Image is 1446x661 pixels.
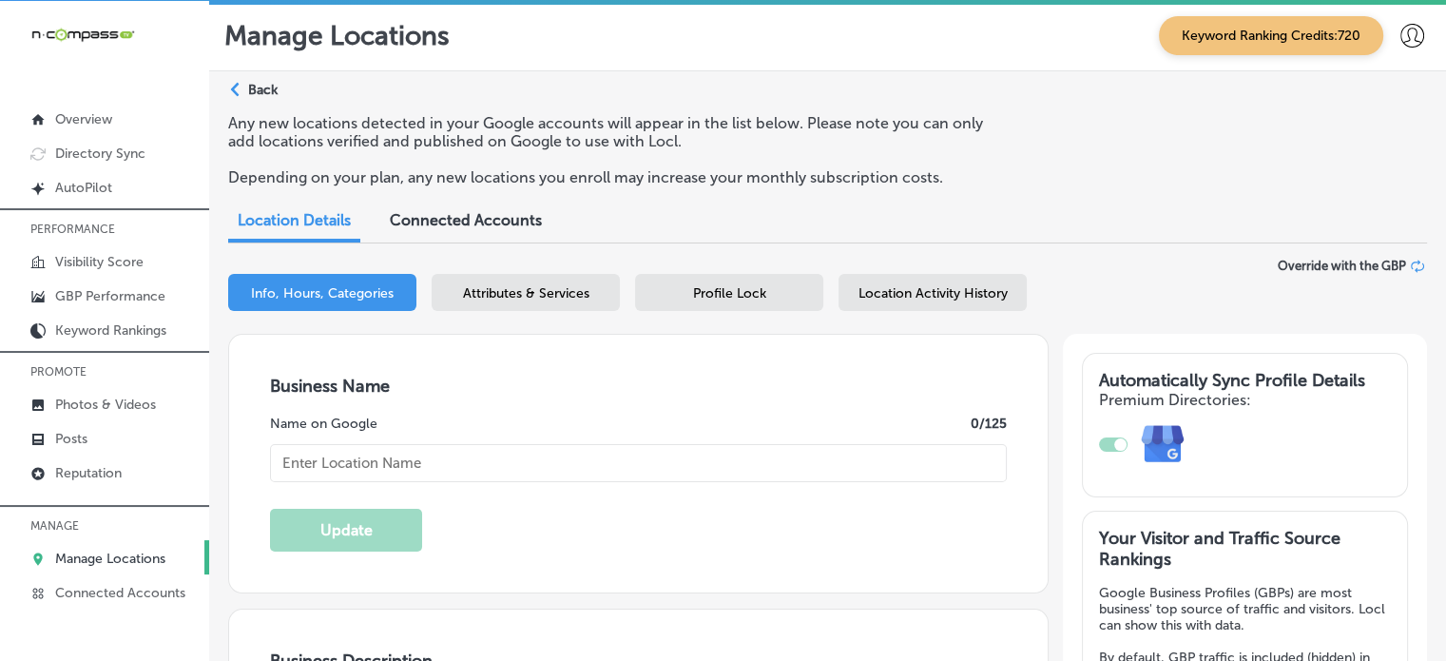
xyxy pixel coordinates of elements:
[55,322,166,339] p: Keyword Rankings
[270,444,1007,482] input: Enter Location Name
[238,211,351,229] span: Location Details
[270,416,377,432] label: Name on Google
[251,285,394,301] span: Info, Hours, Categories
[1099,370,1391,391] h3: Automatically Sync Profile Details
[228,114,1008,150] p: Any new locations detected in your Google accounts will appear in the list below. Please note you...
[55,585,185,601] p: Connected Accounts
[55,431,87,447] p: Posts
[1099,585,1391,633] p: Google Business Profiles (GBPs) are most business' top source of traffic and visitors. Locl can s...
[1099,528,1391,570] h3: Your Visitor and Traffic Source Rankings
[248,82,278,98] p: Back
[1159,16,1383,55] span: Keyword Ranking Credits: 720
[270,376,1007,397] h3: Business Name
[1099,391,1391,409] h4: Premium Directories:
[55,288,165,304] p: GBP Performance
[971,416,1007,432] label: 0 /125
[55,254,144,270] p: Visibility Score
[55,111,112,127] p: Overview
[270,509,422,552] button: Update
[55,397,156,413] p: Photos & Videos
[30,26,135,44] img: 660ab0bf-5cc7-4cb8-ba1c-48b5ae0f18e60NCTV_CLogo_TV_Black_-500x88.png
[228,168,1008,186] p: Depending on your plan, any new locations you enroll may increase your monthly subscription costs.
[858,285,1008,301] span: Location Activity History
[224,20,450,51] p: Manage Locations
[693,285,766,301] span: Profile Lock
[390,211,542,229] span: Connected Accounts
[55,146,145,162] p: Directory Sync
[1278,259,1406,273] span: Override with the GBP
[55,551,165,567] p: Manage Locations
[1128,409,1199,480] img: e7ababfa220611ac49bdb491a11684a6.png
[55,465,122,481] p: Reputation
[463,285,589,301] span: Attributes & Services
[55,180,112,196] p: AutoPilot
